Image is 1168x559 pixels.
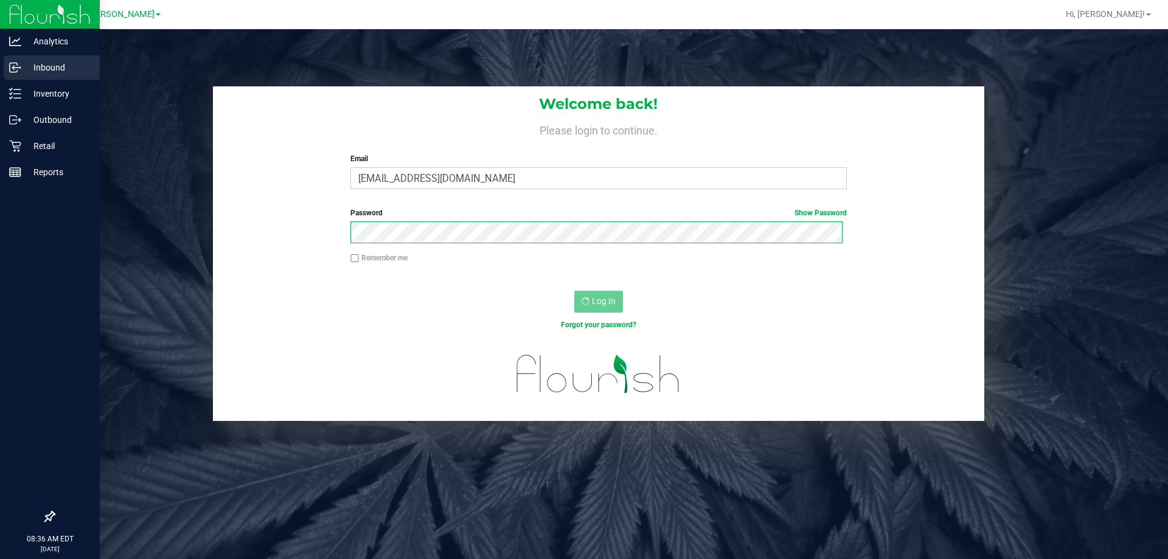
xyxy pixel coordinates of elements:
[213,96,984,112] h1: Welcome back!
[9,61,21,74] inline-svg: Inbound
[592,296,616,306] span: Log In
[350,153,846,164] label: Email
[350,209,383,217] span: Password
[21,139,94,153] p: Retail
[21,113,94,127] p: Outbound
[21,86,94,101] p: Inventory
[561,321,636,329] a: Forgot your password?
[21,165,94,179] p: Reports
[9,35,21,47] inline-svg: Analytics
[5,544,94,554] p: [DATE]
[9,88,21,100] inline-svg: Inventory
[1066,9,1145,19] span: Hi, [PERSON_NAME]!
[213,122,984,136] h4: Please login to continue.
[9,140,21,152] inline-svg: Retail
[350,252,408,263] label: Remember me
[9,166,21,178] inline-svg: Reports
[21,34,94,49] p: Analytics
[21,60,94,75] p: Inbound
[88,9,155,19] span: [PERSON_NAME]
[5,533,94,544] p: 08:36 AM EDT
[350,254,359,263] input: Remember me
[794,209,847,217] a: Show Password
[502,343,695,405] img: flourish_logo.svg
[9,114,21,126] inline-svg: Outbound
[574,291,623,313] button: Log In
